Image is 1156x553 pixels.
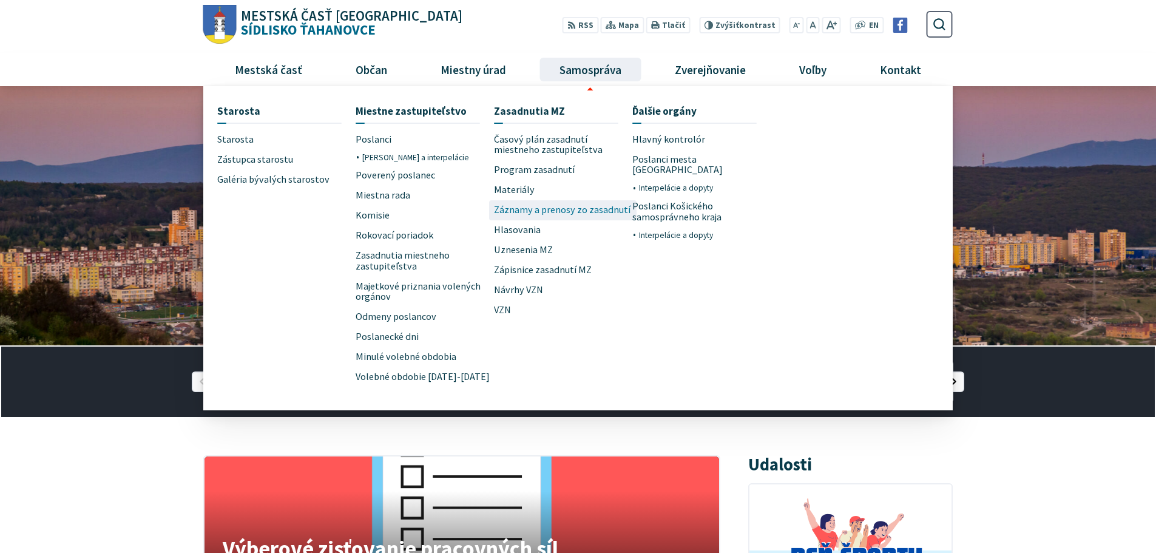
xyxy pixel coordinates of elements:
[203,5,462,44] a: Logo Sídlisko Ťahanovce, prejsť na domovskú stránku.
[494,240,553,260] span: Uznesenia MZ
[230,53,306,86] span: Mestská časť
[653,53,768,86] a: Zverejňovanie
[858,53,944,86] a: Kontakt
[494,160,632,180] a: Program zasadnutí
[217,100,342,123] a: Starosta
[646,17,690,33] button: Tlačiť
[777,53,849,86] a: Voľby
[356,367,490,387] span: Volebné obdobie [DATE]-[DATE]
[356,129,391,149] span: Poslanci
[632,100,697,123] span: Ďalšie orgány
[356,166,494,186] a: Poverený poslanec
[876,53,926,86] span: Kontakt
[203,5,237,44] img: Prejsť na domovskú stránku
[418,53,528,86] a: Miestny úrad
[639,227,713,243] span: Interpelácie a dopyty
[494,180,535,200] span: Materiály
[494,240,632,260] a: Uznesenia MZ
[237,9,463,37] h1: Sídlisko Ťahanovce
[494,260,592,280] span: Zápisnice zasadnutí MZ
[494,280,543,300] span: Návrhy VZN
[632,196,771,227] a: Poslanci Košického samosprávneho kraja
[356,225,433,245] span: Rokovací poriadok
[869,19,879,32] span: EN
[632,100,757,123] a: Ďalšie orgány
[789,17,804,33] button: Zmenšiť veľkosť písma
[639,180,713,196] span: Interpelácie a dopyty
[662,21,685,30] span: Tlačiť
[217,129,356,149] a: Starosta
[538,53,644,86] a: Samospráva
[494,129,632,160] a: Časový plán zasadnutí miestneho zastupiteľstva
[748,455,812,474] h3: Udalosti
[601,17,644,33] a: Mapa
[217,149,293,169] span: Zástupca starostu
[333,53,409,86] a: Občan
[351,53,391,86] span: Občan
[639,180,771,196] a: Interpelácie a dopyty
[356,276,494,307] a: Majetkové priznania volených orgánov
[356,225,494,245] a: Rokovací poriadok
[356,205,390,225] span: Komisie
[212,53,324,86] a: Mestská časť
[356,347,456,367] span: Minulé volebné obdobia
[494,220,541,240] span: Hlasovania
[494,100,565,123] span: Zasadnutia MZ
[362,149,494,165] a: [PERSON_NAME] a interpelácie
[632,129,771,149] a: Hlavný kontrolór
[356,166,435,186] span: Poverený poslanec
[639,227,771,243] a: Interpelácie a dopyty
[563,17,598,33] a: RSS
[217,129,254,149] span: Starosta
[356,185,494,205] a: Miestna rada
[618,19,639,32] span: Mapa
[356,205,494,225] a: Komisie
[356,367,494,387] a: Volebné obdobie [DATE]-[DATE]
[494,160,575,180] span: Program zasadnutí
[217,100,260,123] span: Starosta
[356,327,494,347] a: Poslanecké dni
[356,327,419,347] span: Poslanecké dni
[494,300,511,321] span: VZN
[578,19,593,32] span: RSS
[715,20,739,30] span: Zvýšiť
[494,200,630,220] span: Záznamy a prenosy zo zasadnutí
[494,280,632,300] a: Návrhy VZN
[494,100,618,123] a: Zasadnutia MZ
[715,21,776,30] span: kontrast
[192,371,212,392] div: Predošlý slajd
[356,129,494,149] a: Poslanci
[670,53,750,86] span: Zverejňovanie
[356,307,494,327] a: Odmeny poslancov
[632,149,771,180] a: Poslanci mesta [GEOGRAPHIC_DATA]
[494,300,632,321] a: VZN
[893,18,908,33] img: Prejsť na Facebook stránku
[356,100,467,123] span: Miestne zastupiteľstvo
[494,260,632,280] a: Zápisnice zasadnutí MZ
[494,200,632,220] a: Záznamy a prenosy zo zasadnutí
[356,185,410,205] span: Miestna rada
[555,53,626,86] span: Samospráva
[217,169,356,189] a: Galéria bývalých starostov
[356,245,494,276] a: Zasadnutia miestneho zastupiteľstva
[362,149,469,165] span: [PERSON_NAME] a interpelácie
[806,17,819,33] button: Nastaviť pôvodnú veľkosť písma
[356,307,436,327] span: Odmeny poslancov
[866,19,882,32] a: EN
[356,347,494,367] a: Minulé volebné obdobia
[494,220,632,240] a: Hlasovania
[632,129,705,149] span: Hlavný kontrolór
[217,149,356,169] a: Zástupca starostu
[944,371,964,392] div: Nasledujúci slajd
[795,53,831,86] span: Voľby
[217,169,330,189] span: Galéria bývalých starostov
[699,17,780,33] button: Zvýšiťkontrast
[822,17,840,33] button: Zväčšiť veľkosť písma
[241,9,462,23] span: Mestská časť [GEOGRAPHIC_DATA]
[436,53,510,86] span: Miestny úrad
